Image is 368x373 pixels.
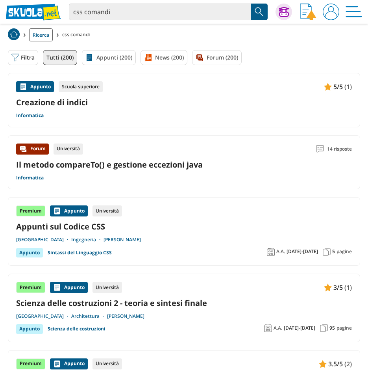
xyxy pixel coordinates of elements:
[48,324,105,334] a: Scienza delle costruzioni
[344,282,352,293] span: (1)
[328,359,343,369] span: 3.5/5
[344,82,352,92] span: (1)
[85,54,93,62] img: Appunti filtro contenuto
[16,97,352,108] a: Creazione di indici
[19,145,27,153] img: Forum contenuto
[82,50,136,65] a: Appunti (200)
[333,82,343,92] span: 5/5
[333,282,343,293] span: 3/5
[16,248,43,257] div: Appunto
[43,50,77,65] a: Tutti (200)
[192,50,242,65] a: Forum (200)
[337,325,352,331] span: pagine
[71,237,104,243] a: Ingegneria
[323,4,339,20] img: User avatar
[324,83,332,91] img: Appunti contenuto
[300,4,316,20] img: Invia appunto
[320,324,328,332] img: Pagine
[16,205,45,216] div: Premium
[53,207,61,215] img: Appunti contenuto
[16,324,43,334] div: Appunto
[48,248,112,257] a: Sintassi del Linguaggio CSS
[59,81,103,92] div: Scuola superiore
[279,7,289,17] img: Chiedi Tutor AI
[284,325,315,331] span: [DATE]-[DATE]
[29,28,53,41] a: Ricerca
[69,4,251,20] input: Cerca appunti, riassunti o versioni
[16,358,45,369] div: Premium
[287,248,318,255] span: [DATE]-[DATE]
[16,144,49,155] div: Forum
[329,325,335,331] span: 95
[62,28,93,41] span: css comandi
[54,144,83,155] div: Università
[16,298,352,308] a: Scienza delle costruzioni 2 - teoria e sintesi finale
[16,112,44,119] a: Informatica
[344,359,352,369] span: (2)
[16,282,45,293] div: Premium
[11,54,19,62] img: Filtra filtri mobile
[50,205,88,216] div: Appunto
[323,248,331,256] img: Pagine
[16,159,203,170] a: Il metodo compareTo() e gestione eccezioni java
[337,248,352,255] span: pagine
[8,28,20,40] img: Home
[16,313,71,319] a: [GEOGRAPHIC_DATA]
[251,4,268,20] button: Search Button
[50,358,88,369] div: Appunto
[92,358,122,369] div: Università
[104,237,141,243] a: [PERSON_NAME]
[267,248,275,256] img: Anno accademico
[332,248,335,255] span: 5
[141,50,187,65] a: News (200)
[253,6,265,18] img: Cerca appunti, riassunti o versioni
[8,50,38,65] button: Filtra
[319,360,327,368] img: Appunti contenuto
[16,221,352,232] a: Appunti sul Codice CSS
[144,54,152,62] img: News filtro contenuto
[19,83,27,91] img: Appunti contenuto
[53,360,61,368] img: Appunti contenuto
[71,313,107,319] a: Architettura
[276,248,285,255] span: A.A.
[53,283,61,291] img: Appunti contenuto
[346,4,362,20] img: Menù
[16,81,54,92] div: Appunto
[16,175,44,181] a: Informatica
[92,205,122,216] div: Università
[92,282,122,293] div: Università
[316,145,324,153] img: Commenti lettura
[324,283,332,291] img: Appunti contenuto
[196,54,203,62] img: Forum filtro contenuto
[327,144,352,155] span: 14 risposte
[8,28,20,41] a: Home
[274,325,282,331] span: A.A.
[264,324,272,332] img: Anno accademico
[107,313,144,319] a: [PERSON_NAME]
[50,282,88,293] div: Appunto
[16,237,71,243] a: [GEOGRAPHIC_DATA]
